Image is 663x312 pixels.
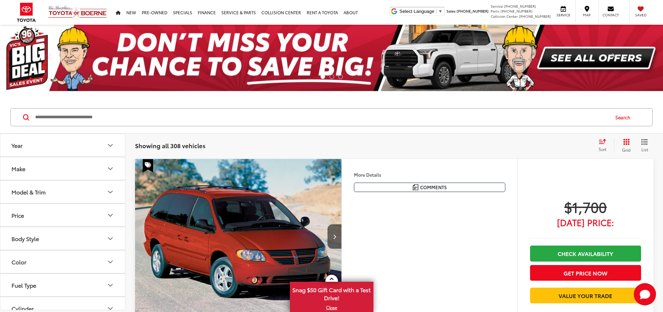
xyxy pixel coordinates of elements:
[579,13,594,17] span: Map
[555,13,571,17] span: Service
[0,227,126,250] button: Body StyleBody Style
[135,141,205,150] span: Showing all 308 vehicles
[11,258,26,265] div: Color
[519,14,551,19] span: [PHONE_NUMBER]
[48,5,107,19] img: Vic Vaughan Toyota of Boerne
[106,165,115,173] div: Make
[143,159,153,172] span: Special
[106,281,115,289] div: Fuel Type
[0,157,126,180] button: MakeMake
[106,211,115,219] div: Price
[354,172,505,177] h4: More Details
[447,8,456,14] span: Sales
[106,141,115,150] div: Year
[491,8,499,14] span: Parts
[530,219,641,226] span: [DATE] Price:
[622,147,631,153] span: Grid
[530,246,641,261] a: Check Availability
[0,250,126,273] button: ColorColor
[634,283,656,305] svg: Start Chat
[413,184,418,190] img: Comments
[354,183,505,192] button: Comments
[291,282,373,304] span: Snag $50 Gift Card with a Test Drive!
[11,189,46,195] div: Model & Trim
[609,109,640,126] button: Search
[530,265,641,281] button: Get Price Now
[11,212,24,218] div: Price
[400,9,443,14] a: Select Language​
[438,9,443,14] span: ▼
[530,288,641,303] a: Value Your Trade
[106,258,115,266] div: Color
[599,146,606,152] span: Sort
[633,13,648,17] span: Saved
[530,198,641,215] span: $1,700
[636,138,653,152] button: List View
[614,138,636,152] button: Grid View
[500,8,532,14] span: [PHONE_NUMBER]
[11,282,36,288] div: Fuel Type
[457,8,489,14] span: [PHONE_NUMBER]
[11,235,39,242] div: Body Style
[595,138,614,152] button: Select sort value
[0,204,126,226] button: PricePrice
[0,181,126,203] button: Model & TrimModel & Trim
[11,305,34,312] div: Cylinder
[327,224,341,249] button: Next image
[106,234,115,243] div: Body Style
[11,142,23,149] div: Year
[0,134,126,157] button: YearYear
[420,184,447,191] span: Comments
[491,14,518,19] span: Collision Center
[504,3,536,9] span: [PHONE_NUMBER]
[634,283,656,305] button: Toggle Chat Window
[641,146,648,152] span: List
[34,109,609,126] input: Search by Make, Model, or Keyword
[11,165,25,172] div: Make
[0,274,126,296] button: Fuel TypeFuel Type
[602,13,619,17] span: Contact
[491,3,503,9] span: Service
[400,9,434,14] span: Select Language
[106,188,115,196] div: Model & Trim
